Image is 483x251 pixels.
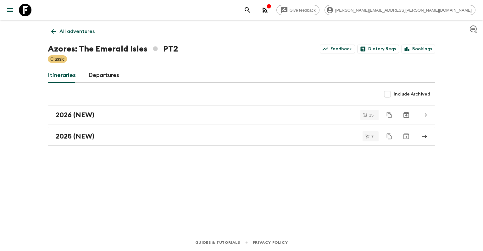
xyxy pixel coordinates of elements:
[56,132,94,140] h2: 2025 (NEW)
[365,113,377,117] span: 15
[48,25,98,38] a: All adventures
[195,239,240,246] a: Guides & Tutorials
[358,45,399,53] a: Dietary Reqs
[4,4,16,16] button: menu
[48,127,435,146] a: 2025 (NEW)
[402,45,435,53] a: Bookings
[48,68,76,83] a: Itineraries
[88,68,119,83] a: Departures
[332,8,475,13] span: [PERSON_NAME][EMAIL_ADDRESS][PERSON_NAME][DOMAIN_NAME]
[59,28,95,35] p: All adventures
[394,91,430,97] span: Include Archived
[320,45,355,53] a: Feedback
[286,8,319,13] span: Give feedback
[253,239,288,246] a: Privacy Policy
[48,106,435,124] a: 2026 (NEW)
[384,109,395,121] button: Duplicate
[241,4,254,16] button: search adventures
[368,134,377,139] span: 7
[50,56,64,62] p: Classic
[400,109,413,121] button: Archive
[276,5,319,15] a: Give feedback
[48,43,178,55] h1: Azores: The Emerald Isles PT2
[384,131,395,142] button: Duplicate
[325,5,475,15] div: [PERSON_NAME][EMAIL_ADDRESS][PERSON_NAME][DOMAIN_NAME]
[400,130,413,143] button: Archive
[56,111,94,119] h2: 2026 (NEW)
